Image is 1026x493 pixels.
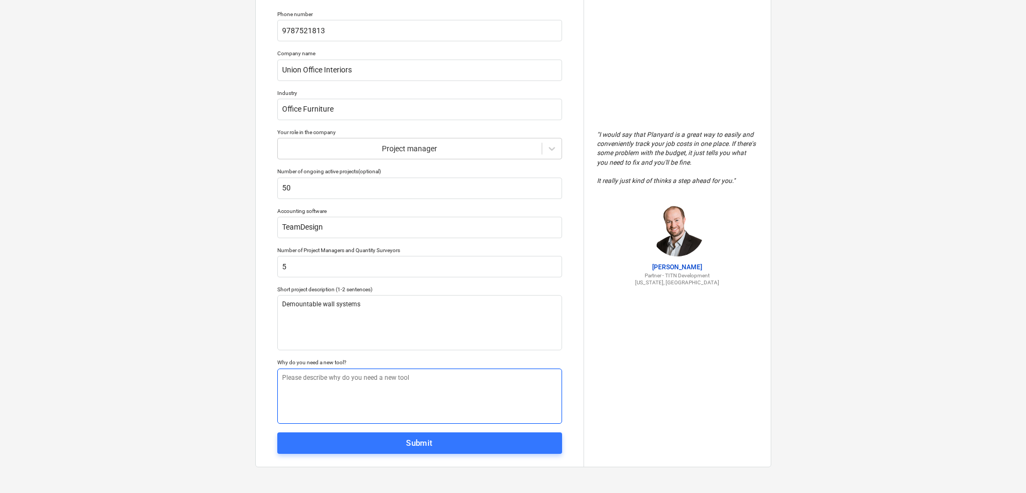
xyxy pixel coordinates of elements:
div: Industry [277,90,562,97]
div: Phone number [277,11,562,18]
div: Accounting software [277,208,562,215]
div: Submit [406,436,433,450]
input: Number of Project Managers and Quantity Surveyors [277,256,562,277]
div: Number of ongoing active projects (optional) [277,168,562,175]
div: Number of Project Managers and Quantity Surveyors [277,247,562,254]
p: [PERSON_NAME] [597,263,758,272]
p: " I would say that Planyard is a great way to easily and conveniently track your job costs in one... [597,130,758,186]
p: [US_STATE], [GEOGRAPHIC_DATA] [597,279,758,286]
div: Short project description (1-2 sentences) [277,286,562,293]
div: Why do you need a new tool? [277,359,562,366]
input: Accounting software [277,217,562,238]
input: Number of ongoing active projects [277,178,562,199]
input: Company name [277,60,562,81]
img: Jordan Cohen [651,203,704,256]
input: Industry [277,99,562,120]
div: Your role in the company [277,129,562,136]
textarea: Demountable wall systems [277,295,562,350]
input: Your phone number [277,20,562,41]
iframe: Chat Widget [972,442,1026,493]
div: Company name [277,50,562,57]
p: Partner - TITN Development [597,272,758,279]
button: Submit [277,432,562,454]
